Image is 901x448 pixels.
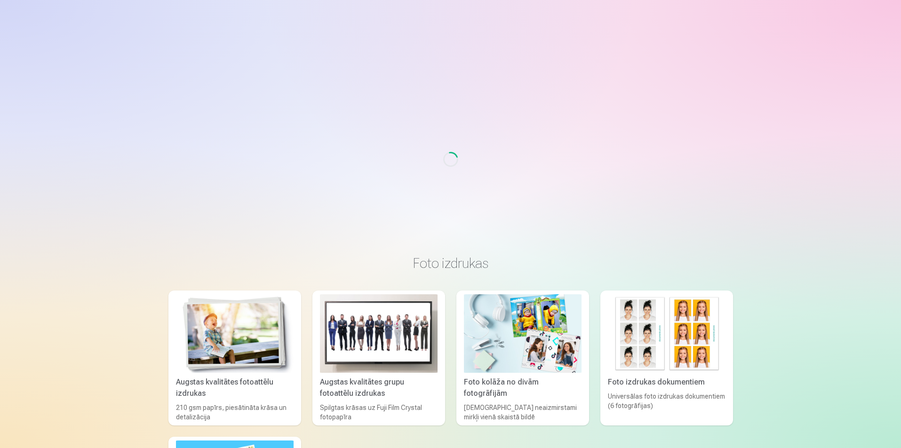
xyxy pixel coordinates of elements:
h3: Foto izdrukas [176,255,726,272]
a: Augstas kvalitātes fotoattēlu izdrukasAugstas kvalitātes fotoattēlu izdrukas210 gsm papīrs, piesā... [168,291,301,425]
div: Universālas foto izdrukas dokumentiem (6 fotogrāfijas) [604,392,729,422]
div: [DEMOGRAPHIC_DATA] neaizmirstami mirkļi vienā skaistā bildē [460,403,585,422]
img: Foto kolāža no divām fotogrāfijām [464,294,582,373]
a: Foto izdrukas dokumentiemFoto izdrukas dokumentiemUniversālas foto izdrukas dokumentiem (6 fotogr... [600,291,733,425]
a: Foto kolāža no divām fotogrāfijāmFoto kolāža no divām fotogrāfijām[DEMOGRAPHIC_DATA] neaizmirstam... [456,291,589,425]
img: Foto izdrukas dokumentiem [608,294,726,373]
div: Augstas kvalitātes grupu fotoattēlu izdrukas [316,377,441,399]
div: Augstas kvalitātes fotoattēlu izdrukas [172,377,297,399]
div: 210 gsm papīrs, piesātināta krāsa un detalizācija [172,403,297,422]
a: Augstas kvalitātes grupu fotoattēlu izdrukasAugstas kvalitātes grupu fotoattēlu izdrukasSpilgtas ... [312,291,445,425]
div: Foto kolāža no divām fotogrāfijām [460,377,585,399]
div: Spilgtas krāsas uz Fuji Film Crystal fotopapīra [316,403,441,422]
img: Augstas kvalitātes fotoattēlu izdrukas [176,294,294,373]
div: Foto izdrukas dokumentiem [604,377,729,388]
img: Augstas kvalitātes grupu fotoattēlu izdrukas [320,294,438,373]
